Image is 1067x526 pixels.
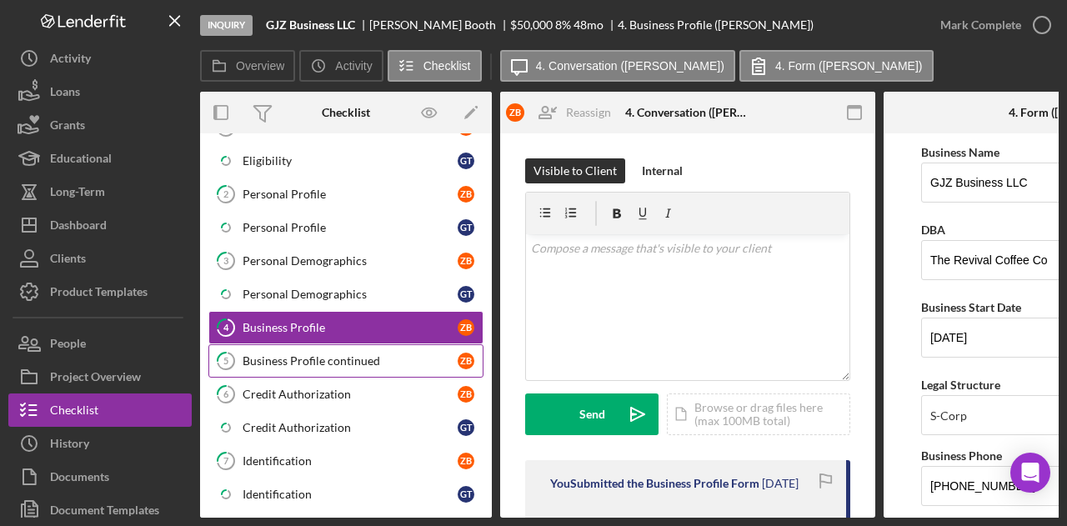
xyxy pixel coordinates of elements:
div: S-Corp [930,409,967,423]
div: Long-Term [50,175,105,213]
div: Z B [506,103,524,122]
div: Personal Profile [243,188,458,201]
div: Personal Demographics [243,288,458,301]
div: Documents [50,460,109,498]
div: Checklist [50,393,98,431]
div: Personal Profile [243,221,458,234]
button: Activity [299,50,383,82]
div: 48 mo [574,18,604,32]
label: Overview [236,59,284,73]
div: 4. Conversation ([PERSON_NAME]) [625,106,750,119]
div: Credit Authorization [243,388,458,401]
button: Internal [634,158,691,183]
div: Z B [458,319,474,336]
div: Reassign [566,96,611,129]
button: 4. Conversation ([PERSON_NAME]) [500,50,735,82]
a: 2Personal ProfileZB [208,178,483,211]
tspan: 4 [223,322,229,333]
button: Grants [8,108,192,142]
a: 5Business Profile continuedZB [208,344,483,378]
a: 7IdentificationZB [208,444,483,478]
div: Z B [458,353,474,369]
div: 4. Business Profile ([PERSON_NAME]) [618,18,814,32]
button: Product Templates [8,275,192,308]
div: Checklist [322,106,370,119]
div: G T [458,419,474,436]
div: Loans [50,75,80,113]
div: G T [458,219,474,236]
tspan: 2 [223,188,228,199]
button: Send [525,393,659,435]
a: 3Personal DemographicsZB [208,244,483,278]
div: Z B [458,186,474,203]
button: Visible to Client [525,158,625,183]
div: Z B [458,386,474,403]
div: Internal [642,158,683,183]
button: Overview [200,50,295,82]
button: 4. Form ([PERSON_NAME]) [739,50,934,82]
time: 2025-09-30 21:45 [762,477,799,490]
div: Send [579,393,605,435]
button: Mark Complete [924,8,1059,42]
button: Activity [8,42,192,75]
div: Project Overview [50,360,141,398]
div: G T [458,486,474,503]
div: Grants [50,108,85,146]
button: Checklist [388,50,482,82]
div: Identification [243,488,458,501]
div: Clients [50,242,86,279]
a: IdentificationGT [208,478,483,511]
label: Business Phone [921,448,1002,463]
div: People [50,327,86,364]
label: Business Name [921,145,999,159]
button: History [8,427,192,460]
div: Visible to Client [533,158,617,183]
div: Inquiry [200,15,253,36]
label: 4. Conversation ([PERSON_NAME]) [536,59,724,73]
tspan: 7 [223,455,229,466]
div: Z B [458,253,474,269]
a: 4Business ProfileZB [208,311,483,344]
b: GJZ Business LLC [266,18,355,32]
div: Activity [50,42,91,79]
button: ZBReassign [498,96,628,129]
div: Mark Complete [940,8,1021,42]
div: Z B [458,453,474,469]
button: Checklist [8,393,192,427]
div: Educational [50,142,112,179]
div: 8 % [555,18,571,32]
div: History [50,427,89,464]
label: Activity [335,59,372,73]
button: Dashboard [8,208,192,242]
a: Personal ProfileGT [208,211,483,244]
div: Identification [243,454,458,468]
label: 4. Form ([PERSON_NAME]) [775,59,923,73]
tspan: 5 [223,355,228,366]
div: Business Profile continued [243,354,458,368]
a: 6Credit AuthorizationZB [208,378,483,411]
button: Educational [8,142,192,175]
label: Checklist [423,59,471,73]
button: Project Overview [8,360,192,393]
a: Credit AuthorizationGT [208,411,483,444]
button: Long-Term [8,175,192,208]
button: Clients [8,242,192,275]
label: DBA [921,223,945,237]
button: Loans [8,75,192,108]
button: People [8,327,192,360]
tspan: 3 [223,255,228,266]
tspan: 6 [223,388,229,399]
a: EligibilityGT [208,144,483,178]
div: Eligibility [243,154,458,168]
